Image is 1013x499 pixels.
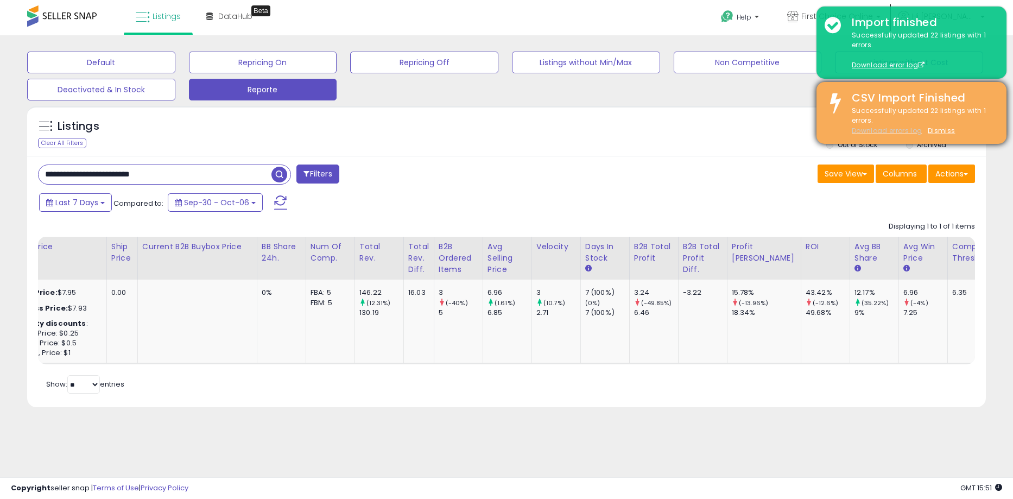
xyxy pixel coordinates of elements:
[854,241,894,264] div: Avg BB Share
[876,165,927,183] button: Columns
[8,329,98,338] div: 5 Items, Price: $0.25
[889,222,975,232] div: Displaying 1 to 1 of 1 items
[854,264,861,274] small: Avg BB Share.
[439,241,478,275] div: B2B Ordered Items
[536,308,580,318] div: 2.71
[8,318,86,329] b: Quantity discounts
[189,79,337,100] button: Reporte
[585,308,629,318] div: 7 (100%)
[903,264,910,274] small: Avg Win Price.
[495,299,515,307] small: (1.61%)
[218,11,252,22] span: DataHub
[8,348,98,358] div: 20 Items, Price: $1
[543,299,565,307] small: (10.7%)
[585,288,629,298] div: 7 (100%)
[844,106,998,136] div: Successfully updated 22 listings with 1 errors.
[732,308,801,318] div: 18.34%
[311,298,346,308] div: FBM: 5
[806,241,845,252] div: ROI
[142,241,252,252] div: Current B2B Buybox Price
[27,79,175,100] button: Deactivated & In Stock
[683,241,723,275] div: B2B Total Profit Diff.
[903,308,947,318] div: 7.25
[58,119,99,134] h5: Listings
[903,241,943,264] div: Avg Win Price
[683,288,719,298] div: -3.22
[903,288,947,298] div: 6.96
[446,299,468,307] small: (-40%)
[111,241,133,264] div: Ship Price
[854,288,898,298] div: 12.17%
[952,241,1008,264] div: Comp. Price Threshold
[818,165,874,183] button: Save View
[296,165,339,184] button: Filters
[27,52,175,73] button: Default
[634,241,674,264] div: B2B Total Profit
[408,288,426,298] div: 16.03
[366,299,390,307] small: (12.31%)
[844,15,998,30] div: Import finished
[928,165,975,183] button: Actions
[262,241,301,264] div: BB Share 24h.
[55,197,98,208] span: Last 7 Days
[854,308,898,318] div: 9%
[844,30,998,71] div: Successfully updated 22 listings with 1 errors.
[852,60,925,70] a: Download error log
[11,483,50,493] strong: Copyright
[585,299,600,307] small: (0%)
[512,52,660,73] button: Listings without Min/Max
[806,288,850,298] div: 43.42%
[838,140,877,149] label: Out of Stock
[737,12,751,22] span: Help
[952,288,1004,298] div: 6.35
[350,52,498,73] button: Repricing Off
[111,288,129,298] div: 0.00
[359,241,399,264] div: Total Rev.
[844,90,998,106] div: CSV Import Finished
[910,299,928,307] small: (-4%)
[960,483,1002,493] span: 2025-10-14 15:51 GMT
[917,140,946,149] label: Archived
[262,288,297,298] div: 0%
[359,308,403,318] div: 130.19
[8,303,68,313] b: Business Price:
[634,308,678,318] div: 6.46
[439,308,483,318] div: 5
[720,10,734,23] i: Get Help
[813,299,838,307] small: (-12.6%)
[359,288,403,298] div: 146.22
[487,241,527,275] div: Avg Selling Price
[634,288,678,298] div: 3.24
[39,193,112,212] button: Last 7 Days
[141,483,188,493] a: Privacy Policy
[46,379,124,389] span: Show: entries
[674,52,822,73] button: Non Competitive
[883,168,917,179] span: Columns
[189,52,337,73] button: Repricing On
[641,299,672,307] small: (-49.85%)
[712,2,770,35] a: Help
[11,483,188,494] div: seller snap | |
[113,198,163,209] span: Compared to:
[536,288,580,298] div: 3
[311,241,350,264] div: Num of Comp.
[852,126,922,135] a: Download errors log
[168,193,263,212] button: Sep-30 - Oct-06
[8,241,102,252] div: Listed Price
[487,308,531,318] div: 6.85
[862,299,889,307] small: (35.22%)
[153,11,181,22] span: Listings
[311,288,346,298] div: FBA: 5
[732,241,796,264] div: Profit [PERSON_NAME]
[8,304,98,313] div: $7.93
[739,299,768,307] small: (-13.96%)
[536,241,576,252] div: Velocity
[487,288,531,298] div: 6.96
[801,11,873,22] span: First Choice Online
[585,241,625,264] div: Days In Stock
[806,308,850,318] div: 49.68%
[8,288,98,298] div: $7.95
[408,241,429,275] div: Total Rev. Diff.
[251,5,270,16] div: Tooltip anchor
[585,264,592,274] small: Days In Stock.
